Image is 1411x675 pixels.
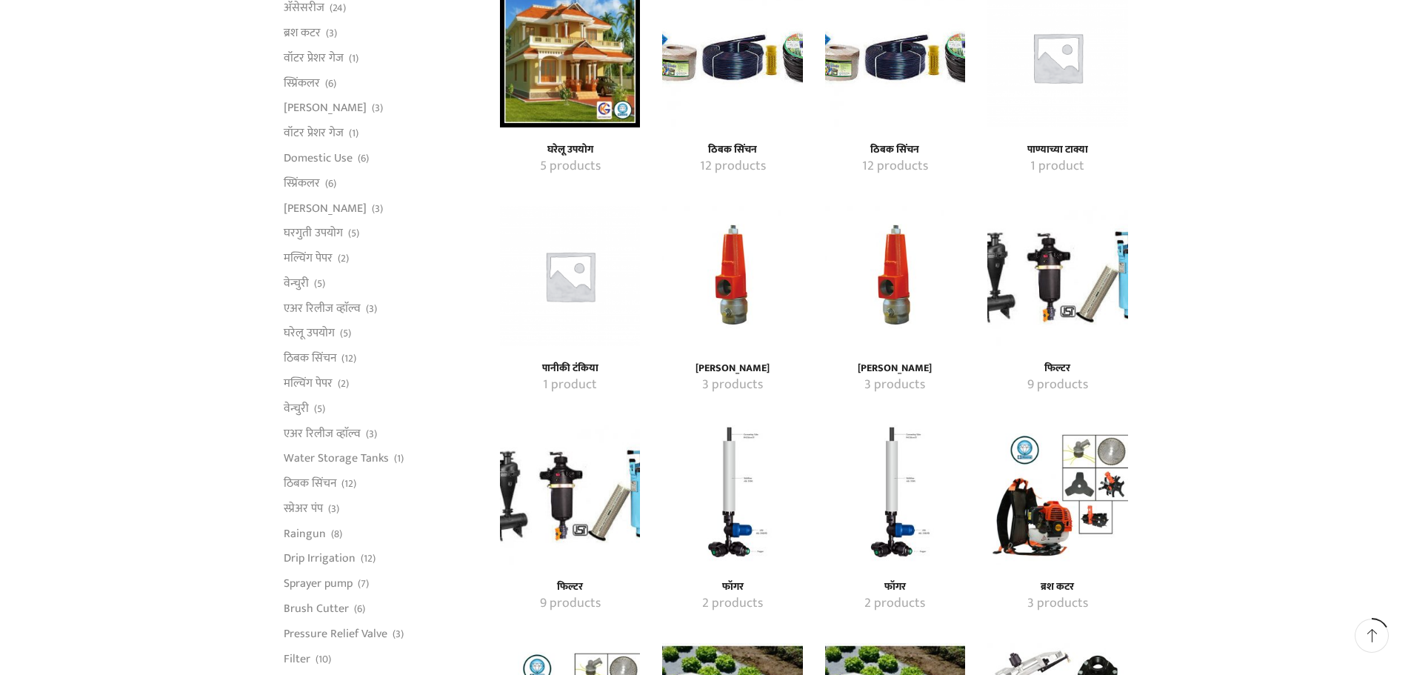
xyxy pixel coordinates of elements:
a: Visit product category फिल्टर [516,594,624,614]
a: Visit product category प्रेशर रिलीफ व्हाॅल्व [841,362,949,375]
span: (24) [330,1,346,16]
span: (10) [316,652,331,667]
h4: [PERSON_NAME] [841,362,949,375]
img: प्रेशर रिलीफ व्हाॅल्व [662,206,802,346]
span: (6) [358,151,369,166]
h4: पाण्याच्या टाक्या [1004,144,1111,156]
span: (3) [366,427,377,442]
a: मल्चिंग पेपर [284,246,333,271]
img: ब्रश कटर [987,425,1127,565]
span: (12) [341,476,356,491]
a: Domestic Use [284,145,353,170]
mark: 1 product [1030,157,1084,176]
h4: फॉगर [841,581,949,593]
a: Visit product category ठिबक सिंचन [678,144,786,156]
img: फिल्टर [500,425,640,565]
span: (2) [338,376,349,391]
span: (2) [338,251,349,266]
span: (8) [331,527,342,542]
a: वेन्चुरी [284,270,309,296]
span: (6) [325,176,336,191]
a: Brush Cutter [284,596,349,622]
a: Water Storage Tanks [284,446,389,471]
mark: 2 products [864,594,925,614]
a: स्प्रिंकलर [284,70,320,96]
a: वेन्चुरी [284,396,309,421]
a: Visit product category पाण्याच्या टाक्या [1004,157,1111,176]
a: Visit product category प्रेशर रिलीफ व्हाॅल्व [662,206,802,346]
a: Pressure Relief Valve [284,621,387,646]
a: Visit product category ठिबक सिंचन [841,157,949,176]
span: (1) [349,126,358,141]
mark: 3 products [864,376,925,395]
span: (5) [348,226,359,241]
a: Visit product category ब्रश कटर [1004,594,1111,614]
a: Visit product category पानीकी टंकिया [516,376,624,395]
mark: 9 products [1027,376,1088,395]
span: (1) [394,451,404,466]
a: Visit product category घरेलू उपयोग [516,144,624,156]
mark: 3 products [1027,594,1088,614]
mark: 12 products [700,157,766,176]
img: फॉगर [662,425,802,565]
h4: ठिबक सिंचन [678,144,786,156]
a: Visit product category फॉगर [841,594,949,614]
a: Visit product category फिल्टर [516,581,624,593]
a: स्प्रेअर पंप [284,496,323,521]
a: Visit product category फिल्टर [1004,362,1111,375]
a: वॉटर प्रेशर गेज [284,121,344,146]
mark: 2 products [702,594,763,614]
a: Visit product category फिल्टर [500,425,640,565]
a: Visit product category पाण्याच्या टाक्या [1004,144,1111,156]
h4: [PERSON_NAME] [678,362,786,375]
a: घरेलू उपयोग [284,321,335,346]
a: Visit product category फॉगर [662,425,802,565]
a: Raingun [284,521,326,546]
span: (7) [358,576,369,591]
mark: 1 product [543,376,597,395]
a: वॉटर प्रेशर गेज [284,45,344,70]
a: Visit product category प्रेशर रिलीफ व्हाॅल्व [841,376,949,395]
a: स्प्रिंकलर [284,170,320,196]
span: (12) [361,551,376,566]
h4: ब्रश कटर [1004,581,1111,593]
a: Visit product category पानीकी टंकिया [516,362,624,375]
a: Visit product category ब्रश कटर [987,425,1127,565]
h4: फिल्टर [516,581,624,593]
mark: 9 products [540,594,601,614]
img: फिल्टर [987,206,1127,346]
img: फॉगर [825,425,965,565]
img: प्रेशर रिलीफ व्हाॅल्व [825,206,965,346]
img: पानीकी टंकिया [500,206,640,346]
a: [PERSON_NAME] [284,96,367,121]
h4: घरेलू उपयोग [516,144,624,156]
span: (6) [325,76,336,91]
a: Sprayer pump [284,571,353,596]
a: Visit product category पानीकी टंकिया [500,206,640,346]
span: (6) [354,602,365,616]
span: (3) [393,627,404,642]
a: ठिबक सिंचन [284,471,336,496]
a: Visit product category फॉगर [841,581,949,593]
a: Visit product category फॉगर [825,425,965,565]
a: Visit product category ब्रश कटर [1004,581,1111,593]
a: ब्रश कटर [284,21,321,46]
a: Visit product category फॉगर [678,581,786,593]
span: (3) [372,202,383,216]
h4: पानीकी टंकिया [516,362,624,375]
mark: 3 products [702,376,763,395]
h4: ठिबक सिंचन [841,144,949,156]
span: (3) [326,26,337,41]
span: (5) [314,402,325,416]
mark: 5 products [540,157,601,176]
a: एअर रिलीज व्हाॅल्व [284,421,361,446]
h4: फिल्टर [1004,362,1111,375]
span: (3) [328,502,339,516]
span: (1) [349,51,358,66]
a: Visit product category प्रेशर रिलीफ व्हाॅल्व [825,206,965,346]
a: Drip Irrigation [284,546,356,571]
a: एअर रिलीज व्हाॅल्व [284,296,361,321]
a: ठिबक सिंचन [284,346,336,371]
span: (3) [372,101,383,116]
a: Visit product category ठिबक सिंचन [841,144,949,156]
